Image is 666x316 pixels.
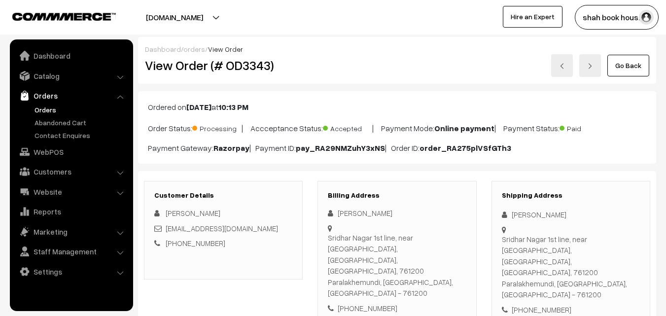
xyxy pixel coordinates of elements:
div: [PHONE_NUMBER] [502,304,640,316]
a: [EMAIL_ADDRESS][DOMAIN_NAME] [166,224,278,233]
a: WebPOS [12,143,130,161]
a: Staff Management [12,243,130,260]
h2: View Order (# OD3343) [145,58,303,73]
div: [PERSON_NAME] [502,209,640,220]
a: Go Back [607,55,649,76]
a: Orders [32,105,130,115]
a: Hire an Expert [503,6,562,28]
img: user [639,10,654,25]
a: Settings [12,263,130,281]
button: [DOMAIN_NAME] [111,5,238,30]
img: right-arrow.png [587,63,593,69]
div: [PERSON_NAME] [328,208,466,219]
span: [PERSON_NAME] [166,209,220,217]
a: Orders [12,87,130,105]
img: left-arrow.png [559,63,565,69]
p: Order Status: | Accceptance Status: | Payment Mode: | Payment Status: [148,121,646,134]
span: View Order [208,45,243,53]
h3: Shipping Address [502,191,640,200]
a: Contact Enquires [32,130,130,140]
b: Razorpay [213,143,249,153]
span: Paid [560,121,609,134]
span: Processing [192,121,242,134]
h3: Billing Address [328,191,466,200]
a: Website [12,183,130,201]
div: [PHONE_NUMBER] [328,303,466,314]
button: shah book hous… [575,5,659,30]
a: Dashboard [145,45,181,53]
div: Sridhar Nagar 1st line, near [GEOGRAPHIC_DATA], [GEOGRAPHIC_DATA], [GEOGRAPHIC_DATA], 761200 Para... [502,234,640,300]
b: [DATE] [186,102,211,112]
span: Accepted [323,121,372,134]
a: Abandoned Cart [32,117,130,128]
div: / / [145,44,649,54]
a: COMMMERCE [12,10,99,22]
p: Ordered on at [148,101,646,113]
h3: Customer Details [154,191,292,200]
a: Marketing [12,223,130,241]
a: Dashboard [12,47,130,65]
img: COMMMERCE [12,13,116,20]
p: Payment Gateway: | Payment ID: | Order ID: [148,142,646,154]
b: order_RA275plVSfGTh3 [420,143,511,153]
a: Catalog [12,67,130,85]
div: Sridhar Nagar 1st line, near [GEOGRAPHIC_DATA], [GEOGRAPHIC_DATA], [GEOGRAPHIC_DATA], 761200 Para... [328,232,466,299]
a: [PHONE_NUMBER] [166,239,225,247]
a: Reports [12,203,130,220]
a: Customers [12,163,130,180]
b: 10:13 PM [218,102,248,112]
b: pay_RA29NMZuhY3xNS [296,143,385,153]
a: orders [183,45,205,53]
b: Online payment [434,123,494,133]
